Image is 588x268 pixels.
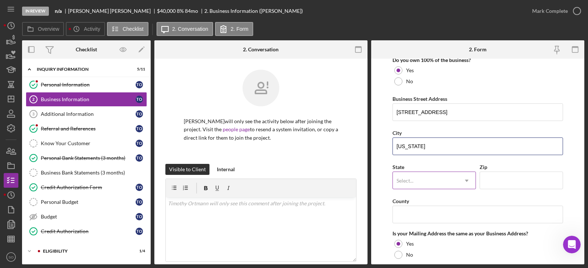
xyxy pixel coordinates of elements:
a: 2Business InformationTO [26,92,147,107]
div: 8 % [177,8,184,14]
div: 2. Conversation [243,47,279,52]
a: Business Bank Statements (3 months) [26,165,147,180]
div: Do you own 100% of the business? [392,57,563,63]
div: T O [136,96,143,103]
div: T O [136,154,143,162]
div: 5 / 11 [132,67,145,71]
a: people page [223,126,250,132]
a: Credit AuthorizationTO [26,224,147,239]
div: Business Information [41,96,136,102]
button: Visible to Client [165,164,209,175]
label: No [406,252,413,258]
label: Yes [406,241,414,247]
div: Is your Mailing Address the same as your Business Address? [392,231,563,236]
label: Overview [38,26,59,32]
div: T O [136,81,143,88]
iframe: Intercom live chat [563,236,581,253]
div: Checklist [76,47,97,52]
p: [PERSON_NAME] will only see the activity below after joining the project. Visit the to resend a s... [184,117,338,142]
div: T O [136,110,143,118]
div: [PERSON_NAME] [PERSON_NAME] [68,8,157,14]
label: Checklist [123,26,144,32]
div: Personal Budget [41,199,136,205]
button: 2. Form [215,22,253,36]
a: Referral and ReferencesTO [26,121,147,136]
b: n/a [55,8,62,14]
label: Activity [84,26,100,32]
div: T O [136,213,143,220]
div: Budget [41,214,136,220]
div: T O [136,228,143,235]
div: Business Bank Statements (3 months) [41,170,147,176]
div: Credit Authorization [41,228,136,234]
button: 2. Conversation [157,22,213,36]
div: Know Your Customer [41,140,136,146]
label: Yes [406,67,414,73]
div: Personal Bank Statements (3 months) [41,155,136,161]
div: T O [136,198,143,206]
a: BudgetTO [26,209,147,224]
button: Internal [213,164,239,175]
div: T O [136,140,143,147]
div: INQUIRY INFORMATION [37,67,127,71]
tspan: 2 [32,97,35,102]
div: T O [136,125,143,132]
div: Personal Information [41,82,136,88]
a: Credit Authorization FormTO [26,180,147,195]
div: 1 / 4 [132,249,145,253]
label: County [392,198,409,204]
button: Activity [66,22,105,36]
span: $40,000 [157,8,176,14]
label: Zip [480,164,487,170]
button: Overview [22,22,64,36]
div: Internal [217,164,235,175]
label: 2. Conversation [172,26,208,32]
div: Mark Complete [532,4,568,18]
a: Personal BudgetTO [26,195,147,209]
div: ELIGIBILITY [43,249,127,253]
div: T O [136,184,143,191]
button: SO [4,250,18,264]
div: 2. Form [469,47,487,52]
button: Mark Complete [525,4,584,18]
tspan: 3 [32,112,35,116]
a: Personal InformationTO [26,77,147,92]
a: Personal Bank Statements (3 months)TO [26,151,147,165]
text: SO [8,255,14,259]
div: 84 mo [185,8,198,14]
a: 3Additional InformationTO [26,107,147,121]
label: No [406,78,413,84]
div: Credit Authorization Form [41,184,136,190]
button: Checklist [107,22,148,36]
label: City [392,130,402,136]
div: 2. Business Information ([PERSON_NAME]) [204,8,303,14]
a: Know Your CustomerTO [26,136,147,151]
div: Referral and References [41,126,136,132]
div: Visible to Client [169,164,206,175]
label: 2. Form [231,26,248,32]
div: Additional Information [41,111,136,117]
label: Business Street Address [392,96,447,102]
div: In Review [22,7,49,16]
div: Select... [397,178,413,184]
